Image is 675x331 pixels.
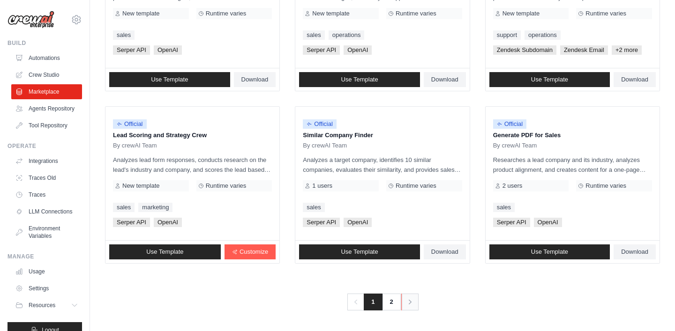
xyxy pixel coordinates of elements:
a: 2 [382,294,401,310]
span: Runtime varies [396,10,436,17]
a: operations [525,30,561,40]
div: Build [7,39,82,47]
span: Official [493,119,527,129]
span: Serper API [303,45,340,55]
span: Use Template [341,248,378,256]
span: Runtime varies [206,182,247,190]
a: marketing [138,203,172,212]
img: Logo [7,11,54,29]
p: Analyzes a target company, identifies 10 similar companies, evaluates their similarity, and provi... [303,155,462,175]
span: 1 users [312,182,332,190]
span: Zendesk Email [560,45,608,55]
a: support [493,30,521,40]
a: Use Template [299,72,420,87]
span: Download [241,76,269,83]
span: OpenAI [154,218,182,227]
a: Tool Repository [11,118,82,133]
span: OpenAI [344,45,372,55]
span: By crewAI Team [303,142,347,149]
div: Manage [7,253,82,260]
span: Serper API [493,218,530,227]
a: Use Template [489,72,610,87]
a: sales [113,203,135,212]
p: Similar Company Finder [303,131,462,140]
span: Customize [240,248,268,256]
span: Serper API [113,218,150,227]
span: New template [502,10,540,17]
a: Download [234,72,276,87]
a: Environment Variables [11,221,82,243]
span: Runtime varies [396,182,436,190]
span: OpenAI [154,45,182,55]
a: operations [329,30,365,40]
a: Use Template [299,244,420,259]
span: 1 [364,294,382,310]
span: OpenAI [344,218,372,227]
a: Use Template [109,72,230,87]
span: Runtime varies [585,182,626,190]
a: Marketplace [11,84,82,99]
a: Download [424,72,466,87]
span: OpenAI [534,218,562,227]
span: Download [431,248,458,256]
a: Crew Studio [11,67,82,82]
span: Use Template [341,76,378,83]
span: Serper API [303,218,340,227]
p: Lead Scoring and Strategy Crew [113,131,272,140]
a: sales [113,30,135,40]
span: Serper API [113,45,150,55]
span: Download [431,76,458,83]
a: LLM Connections [11,204,82,219]
span: Official [113,119,147,129]
a: Settings [11,281,82,296]
a: Traces [11,187,82,202]
span: Use Template [146,248,183,256]
a: sales [493,203,515,212]
span: New template [312,10,349,17]
div: Operate [7,142,82,150]
span: Use Template [531,248,568,256]
a: Usage [11,264,82,279]
p: Generate PDF for Sales [493,131,652,140]
a: Download [614,72,656,87]
a: Use Template [489,244,610,259]
a: sales [303,30,324,40]
a: Download [614,244,656,259]
p: Analyzes lead form responses, conducts research on the lead's industry and company, and scores th... [113,155,272,175]
a: Customize [225,244,276,259]
p: Researches a lead company and its industry, analyzes product alignment, and creates content for a... [493,155,652,175]
a: sales [303,203,324,212]
span: Download [621,248,648,256]
span: Resources [29,302,55,309]
span: Runtime varies [585,10,626,17]
span: New template [122,10,159,17]
span: Download [621,76,648,83]
span: +2 more [612,45,642,55]
span: 2 users [502,182,523,190]
a: Integrations [11,154,82,169]
span: Runtime varies [206,10,247,17]
span: Zendesk Subdomain [493,45,556,55]
nav: Pagination [347,294,417,310]
span: New template [122,182,159,190]
a: Traces Old [11,170,82,185]
span: By crewAI Team [493,142,537,149]
button: Resources [11,298,82,313]
span: By crewAI Team [113,142,157,149]
a: Agents Repository [11,101,82,116]
a: Download [424,244,466,259]
a: Use Template [109,244,221,259]
span: Official [303,119,337,129]
span: Use Template [151,76,188,83]
a: Automations [11,51,82,66]
span: Use Template [531,76,568,83]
